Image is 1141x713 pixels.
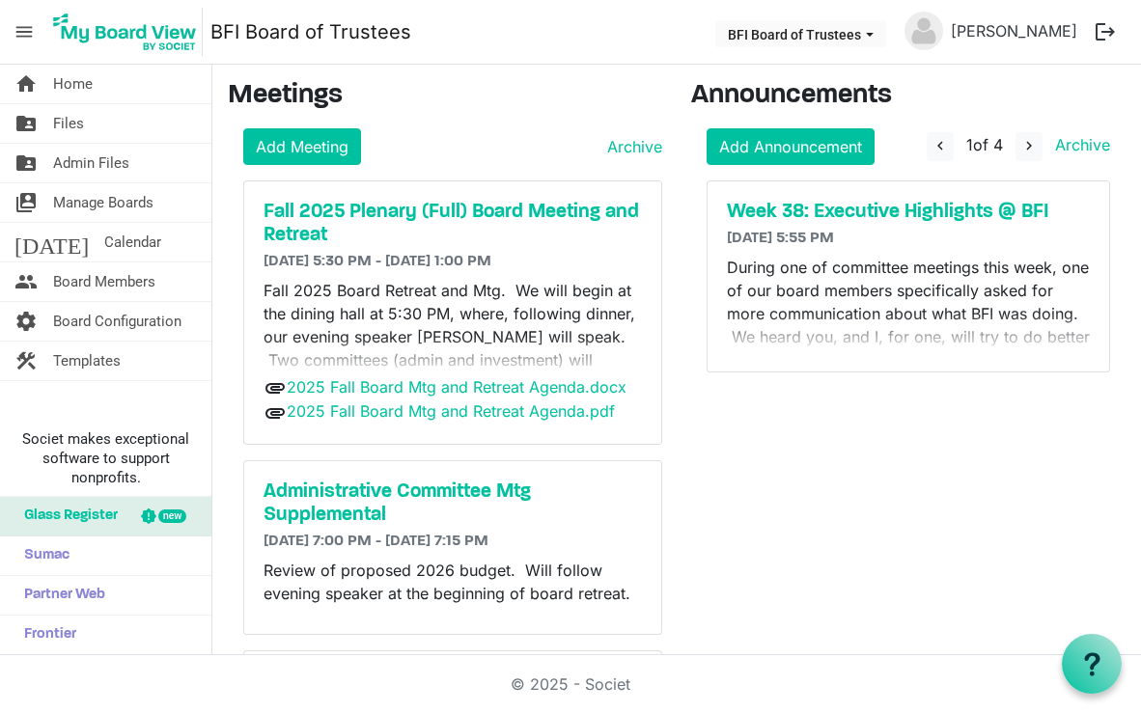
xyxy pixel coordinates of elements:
[511,674,630,694] a: © 2025 - Societ
[243,128,361,165] a: Add Meeting
[1016,132,1043,161] button: navigate_next
[927,132,954,161] button: navigate_before
[53,302,181,341] span: Board Configuration
[53,262,155,301] span: Board Members
[53,144,129,182] span: Admin Files
[715,20,886,47] button: BFI Board of Trustees dropdownbutton
[47,8,210,56] a: My Board View Logo
[14,144,38,182] span: folder_shared
[264,533,642,551] h6: [DATE] 7:00 PM - [DATE] 7:15 PM
[14,183,38,222] span: switch_account
[707,128,875,165] a: Add Announcement
[264,401,287,425] span: attachment
[53,65,93,103] span: Home
[1085,12,1126,52] button: logout
[966,135,1003,154] span: of 4
[14,342,38,380] span: construction
[943,12,1085,50] a: [PERSON_NAME]
[14,65,38,103] span: home
[264,253,642,271] h6: [DATE] 5:30 PM - [DATE] 1:00 PM
[1020,137,1038,154] span: navigate_next
[158,509,186,523] div: new
[904,12,943,50] img: no-profile-picture.svg
[691,80,1126,113] h3: Announcements
[264,279,642,510] p: Fall 2025 Board Retreat and Mtg. We will begin at the dining hall at 5:30 PM, where, following di...
[14,302,38,341] span: settings
[228,80,662,113] h3: Meetings
[932,137,949,154] span: navigate_before
[14,262,38,301] span: people
[287,377,626,397] a: 2025 Fall Board Mtg and Retreat Agenda.docx
[53,104,84,143] span: Files
[966,135,973,154] span: 1
[14,576,105,615] span: Partner Web
[727,201,1090,224] a: Week 38: Executive Highlights @ BFI
[104,223,161,261] span: Calendar
[53,183,153,222] span: Manage Boards
[47,8,203,56] img: My Board View Logo
[264,559,642,605] p: Review of proposed 2026 budget. Will follow evening speaker at the beginning of board retreat.
[264,201,642,247] a: Fall 2025 Plenary (Full) Board Meeting and Retreat
[287,401,615,421] a: 2025 Fall Board Mtg and Retreat Agenda.pdf
[727,231,834,246] span: [DATE] 5:55 PM
[6,14,42,50] span: menu
[210,13,411,51] a: BFI Board of Trustees
[14,616,76,654] span: Frontier
[14,536,70,575] span: Sumac
[14,104,38,143] span: folder_shared
[53,342,121,380] span: Templates
[9,429,203,487] span: Societ makes exceptional software to support nonprofits.
[14,497,118,535] span: Glass Register
[264,376,287,399] span: attachment
[1047,135,1110,154] a: Archive
[727,256,1090,418] p: During one of committee meetings this week, one of our board members specifically asked for more ...
[14,223,89,261] span: [DATE]
[599,135,662,158] a: Archive
[264,480,642,527] a: Administrative Committee Mtg Supplemental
